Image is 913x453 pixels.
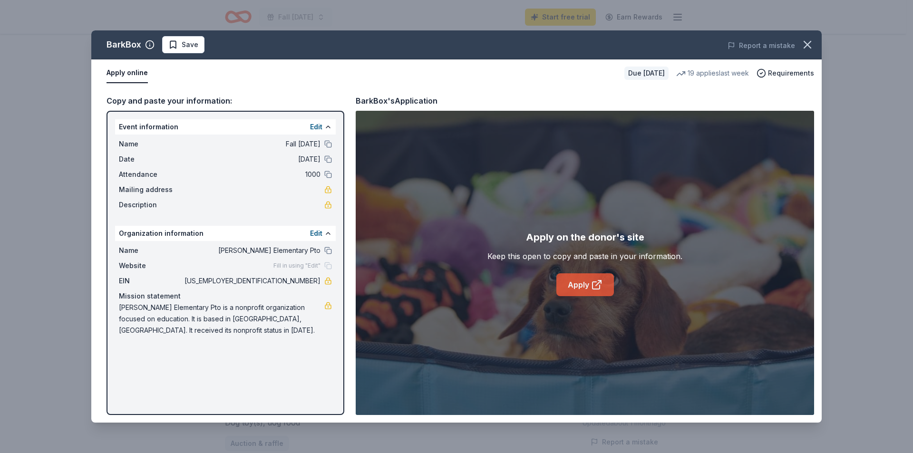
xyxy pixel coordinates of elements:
[119,184,183,195] span: Mailing address
[119,154,183,165] span: Date
[273,262,321,270] span: Fill in using "Edit"
[728,40,795,51] button: Report a mistake
[115,119,336,135] div: Event information
[183,245,321,256] span: [PERSON_NAME] Elementary Pto
[310,121,322,133] button: Edit
[119,302,324,336] span: [PERSON_NAME] Elementary Pto is a nonprofit organization focused on education. It is based in [GE...
[526,230,644,245] div: Apply on the donor's site
[183,275,321,287] span: [US_EMPLOYER_IDENTIFICATION_NUMBER]
[119,260,183,271] span: Website
[624,67,669,80] div: Due [DATE]
[182,39,198,50] span: Save
[676,67,749,79] div: 19 applies last week
[115,226,336,241] div: Organization information
[487,251,682,262] div: Keep this open to copy and paste in your information.
[119,169,183,180] span: Attendance
[119,245,183,256] span: Name
[119,290,332,302] div: Mission statement
[107,63,148,83] button: Apply online
[119,275,183,287] span: EIN
[183,154,321,165] span: [DATE]
[183,138,321,150] span: Fall [DATE]
[162,36,204,53] button: Save
[757,67,814,79] button: Requirements
[768,67,814,79] span: Requirements
[183,169,321,180] span: 1000
[556,273,614,296] a: Apply
[107,37,141,52] div: BarkBox
[107,95,344,107] div: Copy and paste your information:
[310,228,322,239] button: Edit
[356,95,437,107] div: BarkBox's Application
[119,138,183,150] span: Name
[119,199,183,211] span: Description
